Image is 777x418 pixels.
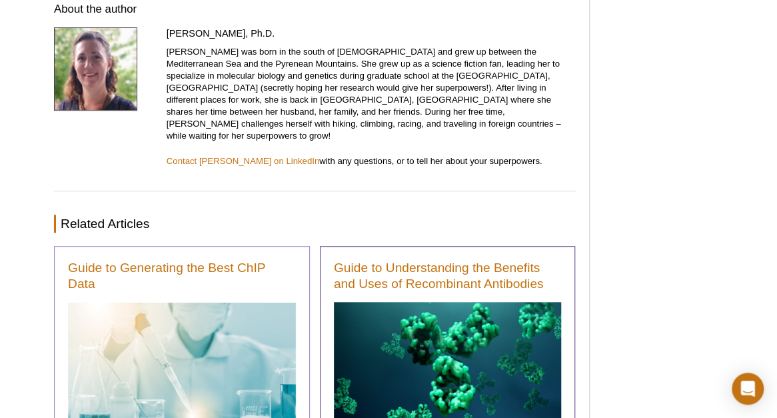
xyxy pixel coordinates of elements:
img: Guide to Understanding the Benefits and Uses of Recombinant Antibodies [334,302,562,418]
h2: Related Articles [54,215,576,233]
a: Contact [PERSON_NAME] on LinkedIn [167,156,319,166]
h3: About the author [54,1,576,17]
h4: [PERSON_NAME], Ph.D. [167,27,576,39]
img: Anne-Sophie Ay-Berthomieu [54,27,137,111]
p: with any questions, or to tell her about your superpowers. [167,155,576,167]
a: Guide to Generating the Best ChIP Data [68,260,296,292]
a: Guide to Understanding the Benefits and Uses of Recombinant Antibodies [334,260,562,292]
div: Open Intercom Messenger [732,373,764,405]
p: [PERSON_NAME] was born in the south of [DEMOGRAPHIC_DATA] and grew up between the Mediterranean S... [167,46,576,142]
